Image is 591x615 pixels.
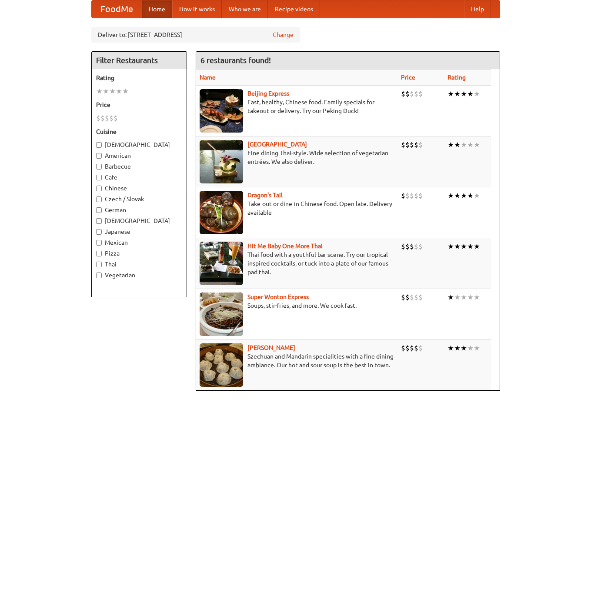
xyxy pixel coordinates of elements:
li: $ [401,140,405,150]
li: ★ [461,191,467,200]
a: How it works [172,0,222,18]
p: Soups, stir-fries, and more. We cook fast. [200,301,394,310]
a: FoodMe [92,0,142,18]
li: $ [405,343,410,353]
label: German [96,206,182,214]
a: Beijing Express [247,90,289,97]
ng-pluralize: 6 restaurants found! [200,56,271,64]
a: [PERSON_NAME] [247,344,295,351]
p: Fast, healthy, Chinese food. Family specials for takeout or delivery. Try our Peking Duck! [200,98,394,115]
input: [DEMOGRAPHIC_DATA] [96,142,102,148]
li: $ [401,293,405,302]
li: ★ [461,242,467,251]
label: Mexican [96,238,182,247]
img: shandong.jpg [200,343,243,387]
li: $ [100,113,105,123]
li: $ [414,89,418,99]
li: $ [414,242,418,251]
li: $ [401,343,405,353]
img: superwonton.jpg [200,293,243,336]
li: ★ [467,191,474,200]
li: ★ [474,242,480,251]
a: Dragon's Tail [247,192,283,199]
p: Thai food with a youthful bar scene. Try our tropical inspired cocktails, or tuck into a plate of... [200,250,394,276]
li: $ [418,140,423,150]
label: [DEMOGRAPHIC_DATA] [96,140,182,149]
li: $ [410,293,414,302]
li: ★ [454,343,461,353]
a: Change [273,30,294,39]
li: $ [414,293,418,302]
label: Thai [96,260,182,269]
h5: Cuisine [96,127,182,136]
li: $ [410,140,414,150]
li: $ [414,343,418,353]
li: $ [414,191,418,200]
li: $ [401,242,405,251]
li: ★ [103,86,109,96]
li: $ [418,293,423,302]
a: Super Wonton Express [247,293,309,300]
label: Chinese [96,184,182,193]
li: $ [401,89,405,99]
li: $ [405,293,410,302]
a: Help [464,0,491,18]
li: $ [401,191,405,200]
li: $ [405,89,410,99]
li: $ [114,113,118,123]
li: $ [418,191,423,200]
input: Thai [96,262,102,267]
input: Cafe [96,175,102,180]
li: ★ [467,293,474,302]
li: $ [96,113,100,123]
input: Japanese [96,229,102,235]
p: Take-out or dine-in Chinese food. Open late. Delivery available [200,199,394,217]
input: German [96,207,102,213]
input: Pizza [96,251,102,256]
input: Chinese [96,186,102,191]
li: $ [405,242,410,251]
li: $ [418,89,423,99]
img: babythai.jpg [200,242,243,285]
li: ★ [447,89,454,99]
a: Price [401,74,415,81]
li: ★ [461,140,467,150]
li: $ [410,89,414,99]
label: Czech / Slovak [96,195,182,203]
a: Rating [447,74,466,81]
b: [GEOGRAPHIC_DATA] [247,141,307,148]
input: Barbecue [96,164,102,170]
img: satay.jpg [200,140,243,183]
li: ★ [474,343,480,353]
li: ★ [467,140,474,150]
li: ★ [447,242,454,251]
li: $ [109,113,114,123]
li: ★ [116,86,122,96]
label: Barbecue [96,162,182,171]
h5: Price [96,100,182,109]
a: Who we are [222,0,268,18]
input: Mexican [96,240,102,246]
a: Hit Me Baby One More Thai [247,243,323,249]
li: $ [418,242,423,251]
li: ★ [474,140,480,150]
li: $ [414,140,418,150]
h4: Filter Restaurants [92,52,187,69]
label: Cafe [96,173,182,182]
label: [DEMOGRAPHIC_DATA] [96,216,182,225]
li: $ [410,343,414,353]
li: $ [105,113,109,123]
li: ★ [454,242,461,251]
p: Szechuan and Mandarin specialities with a fine dining ambiance. Our hot and sour soup is the best... [200,352,394,369]
li: ★ [454,191,461,200]
a: Name [200,74,216,81]
li: ★ [461,293,467,302]
li: $ [410,242,414,251]
img: dragon.jpg [200,191,243,234]
li: ★ [447,293,454,302]
li: $ [405,191,410,200]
